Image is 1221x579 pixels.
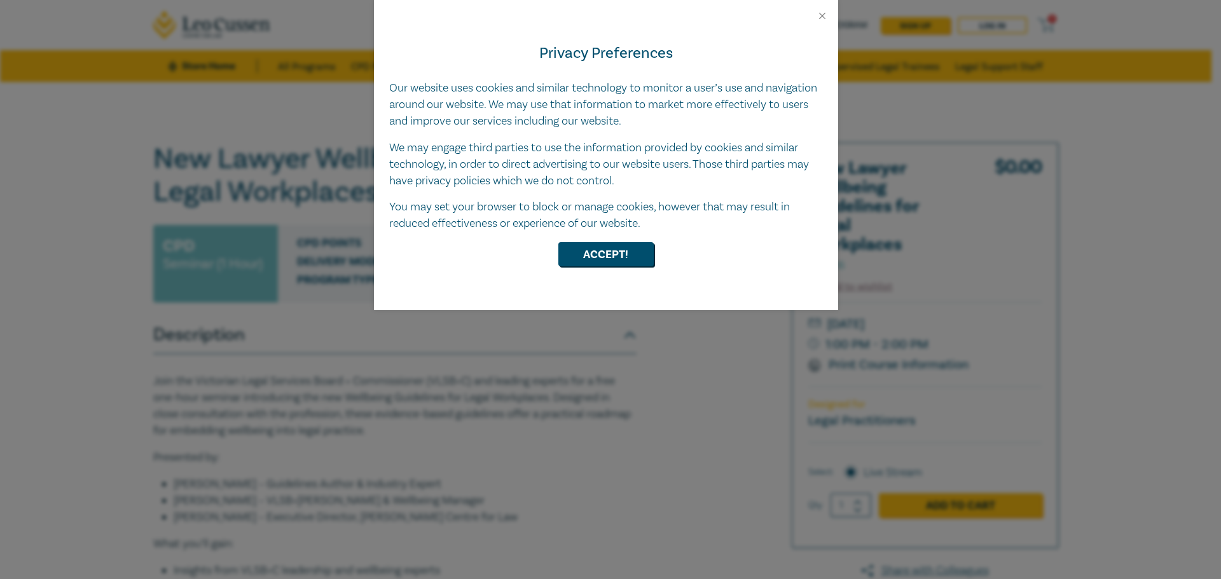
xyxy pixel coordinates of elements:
p: You may set your browser to block or manage cookies, however that may result in reduced effective... [389,199,823,232]
p: Our website uses cookies and similar technology to monitor a user’s use and navigation around our... [389,80,823,130]
button: Accept! [558,242,654,266]
h4: Privacy Preferences [389,42,823,65]
p: We may engage third parties to use the information provided by cookies and similar technology, in... [389,140,823,189]
button: Close [817,10,828,22]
